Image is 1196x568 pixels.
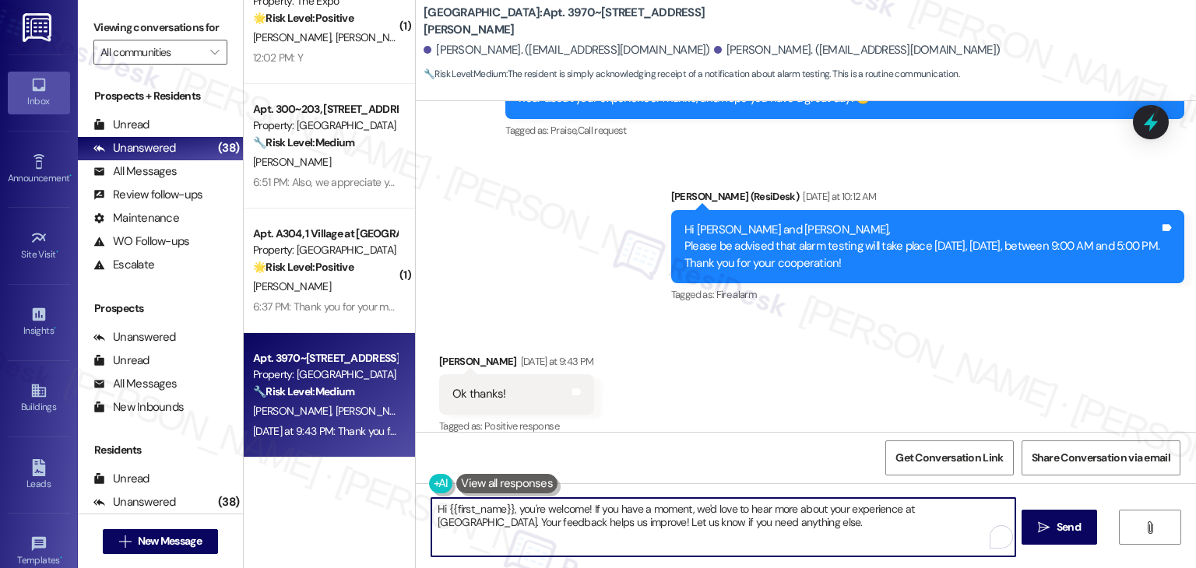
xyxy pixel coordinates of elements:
div: [DATE] at 9:43 PM: Thank you for your message. Our offices are currently closed, but we will cont... [253,424,1120,438]
div: All Messages [93,163,177,180]
span: [PERSON_NAME] [253,155,331,169]
i:  [1038,521,1050,534]
div: WO Follow-ups [93,233,189,250]
a: Insights • [8,301,70,343]
div: Property: [GEOGRAPHIC_DATA] [253,242,397,258]
div: Prospects [78,300,243,317]
div: [PERSON_NAME] (ResiDesk) [671,188,1184,210]
div: Hi [PERSON_NAME] and [PERSON_NAME], Please be advised that alarm testing will take place [DATE], ... [684,222,1159,272]
div: Ok thanks! [452,386,506,402]
input: All communities [100,40,202,65]
span: • [60,552,62,563]
div: (38) [214,136,243,160]
div: 6:51 PM: Also, we appreciate you considering leaving a review; it helps us improve. Here’s the li... [253,175,874,189]
button: Send [1022,510,1097,545]
strong: 🌟 Risk Level: Positive [253,11,354,25]
a: Buildings [8,377,70,419]
div: [PERSON_NAME] [439,353,594,375]
button: New Message [103,529,218,554]
div: [PERSON_NAME]. ([EMAIL_ADDRESS][DOMAIN_NAME]) [424,42,710,58]
img: ResiDesk Logo [23,13,55,42]
div: Unread [93,117,149,133]
span: [PERSON_NAME] [253,279,331,293]
span: Positive response [484,419,559,433]
div: Property: [GEOGRAPHIC_DATA] [253,366,397,383]
div: Escalate [93,257,154,273]
span: : The resident is simply acknowledging receipt of a notification about alarm testing. This is a r... [424,66,959,82]
i:  [119,535,131,548]
span: Fire alarm [716,288,758,301]
div: 12:02 PM: Y [253,51,303,65]
div: Tagged as: [505,119,1184,142]
span: • [56,247,58,258]
button: Get Conversation Link [885,440,1013,475]
div: Unanswered [93,494,176,510]
b: [GEOGRAPHIC_DATA]: Apt. 3970~[STREET_ADDRESS][PERSON_NAME] [424,5,735,38]
div: New Inbounds [93,399,184,415]
div: [DATE] at 10:12 AM [799,188,876,205]
span: Send [1057,519,1081,535]
label: Viewing conversations for [93,16,227,40]
span: Call request [578,124,627,137]
div: Apt. 3970~[STREET_ADDRESS][PERSON_NAME] [253,350,397,366]
span: • [54,323,56,334]
div: Unanswered [93,140,176,156]
i:  [1144,521,1156,534]
a: Site Visit • [8,225,70,267]
strong: 🔧 Risk Level: Medium [253,384,354,398]
div: Review follow-ups [93,187,202,203]
div: [DATE] at 9:43 PM [517,353,594,370]
span: [PERSON_NAME] [253,404,336,418]
div: Maintenance [93,210,179,226]
span: Get Conversation Link [895,450,1003,466]
span: New Message [138,533,202,549]
div: Unread [93,471,149,487]
div: [PERSON_NAME]. ([EMAIL_ADDRESS][DOMAIN_NAME]) [714,42,1001,58]
div: Prospects + Residents [78,88,243,104]
div: Tagged as: [671,283,1184,306]
a: Inbox [8,72,70,114]
strong: 🔧 Risk Level: Medium [424,68,506,80]
textarea: To enrich screen reader interactions, please activate Accessibility in Grammarly extension settings [431,498,1015,556]
div: Apt. A304, 1 Village at [GEOGRAPHIC_DATA] [253,226,397,242]
span: [PERSON_NAME] [253,30,336,44]
div: Unread [93,352,149,369]
strong: 🌟 Risk Level: Positive [253,260,354,274]
button: Share Conversation via email [1022,440,1180,475]
strong: 🔧 Risk Level: Medium [253,135,354,149]
span: [PERSON_NAME] [336,404,413,418]
div: (38) [214,490,243,514]
span: Praise , [551,124,577,137]
span: • [69,170,72,181]
div: Unanswered [93,329,176,345]
span: Share Conversation via email [1032,450,1170,466]
a: Leads [8,454,70,496]
div: Tagged as: [439,415,594,437]
div: Residents [78,442,243,458]
span: [PERSON_NAME] [336,30,413,44]
div: Apt. 300~203, [STREET_ADDRESS][US_STATE] [253,101,397,117]
div: 6:37 PM: Thank you for your message. Our offices are currently closed, but we will contact you wh... [253,300,1164,314]
div: Property: [GEOGRAPHIC_DATA] [253,117,397,134]
div: All Messages [93,376,177,392]
i:  [210,46,219,58]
